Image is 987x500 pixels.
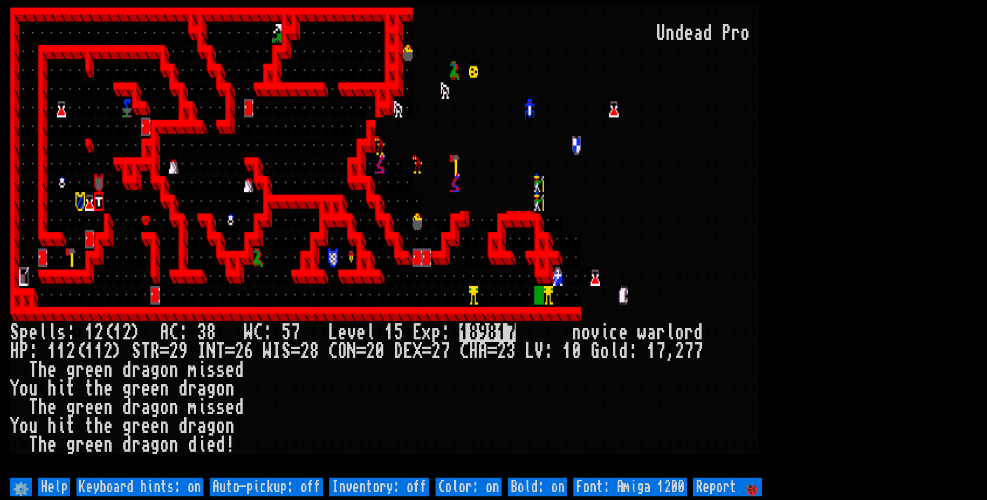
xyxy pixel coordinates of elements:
[665,323,675,342] div: l
[85,342,94,361] div: 1
[85,323,94,342] div: 1
[731,24,740,43] div: r
[506,323,516,342] mark: 7
[244,342,253,361] div: 6
[375,342,384,361] div: 0
[591,342,600,361] div: G
[216,379,225,398] div: o
[113,342,122,361] div: )
[76,478,203,496] input: Keyboard hints: on
[66,379,75,398] div: t
[459,342,469,361] div: C
[66,342,75,361] div: 2
[609,342,619,361] div: l
[10,478,32,496] input: ⚙️
[47,342,57,361] div: 1
[132,398,141,417] div: r
[29,379,38,398] div: u
[366,323,375,342] div: l
[197,379,207,398] div: a
[29,361,38,379] div: T
[506,342,516,361] div: 3
[160,379,169,398] div: n
[347,342,356,361] div: N
[150,379,160,398] div: e
[178,417,188,436] div: d
[29,342,38,361] div: :
[141,379,150,398] div: e
[104,436,113,454] div: n
[703,24,712,43] div: d
[413,342,422,361] div: X
[225,361,235,379] div: e
[38,436,47,454] div: h
[29,398,38,417] div: T
[329,478,429,496] input: Inventory: off
[628,342,637,361] div: :
[310,342,319,361] div: 8
[508,478,567,496] input: Bold: on
[75,342,85,361] div: (
[66,417,75,436] div: t
[609,323,619,342] div: c
[122,323,132,342] div: 2
[207,436,216,454] div: e
[403,342,413,361] div: E
[104,342,113,361] div: 2
[141,361,150,379] div: a
[141,417,150,436] div: e
[19,379,29,398] div: o
[469,342,478,361] div: H
[57,379,66,398] div: i
[47,436,57,454] div: e
[338,342,347,361] div: O
[19,342,29,361] div: P
[207,361,216,379] div: s
[356,342,366,361] div: =
[562,342,572,361] div: 1
[694,323,703,342] div: d
[66,361,75,379] div: g
[178,323,188,342] div: :
[132,342,141,361] div: S
[178,379,188,398] div: d
[684,24,694,43] div: e
[38,361,47,379] div: h
[75,361,85,379] div: r
[647,323,656,342] div: a
[94,342,104,361] div: 1
[132,417,141,436] div: r
[253,323,263,342] div: C
[10,417,19,436] div: Y
[694,342,703,361] div: 7
[47,398,57,417] div: e
[722,24,731,43] div: P
[169,323,178,342] div: C
[497,323,506,342] mark: 1
[366,342,375,361] div: 2
[94,398,104,417] div: e
[10,323,19,342] div: S
[113,323,122,342] div: 1
[197,398,207,417] div: i
[122,436,132,454] div: d
[572,323,581,342] div: n
[188,398,197,417] div: m
[85,361,94,379] div: e
[94,379,104,398] div: h
[488,342,497,361] div: =
[169,436,178,454] div: n
[94,417,104,436] div: h
[216,436,225,454] div: d
[300,342,310,361] div: 2
[66,398,75,417] div: g
[431,323,441,342] div: p
[281,342,291,361] div: S
[19,323,29,342] div: p
[544,342,553,361] div: :
[141,436,150,454] div: a
[160,361,169,379] div: o
[235,398,244,417] div: d
[160,436,169,454] div: o
[29,436,38,454] div: T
